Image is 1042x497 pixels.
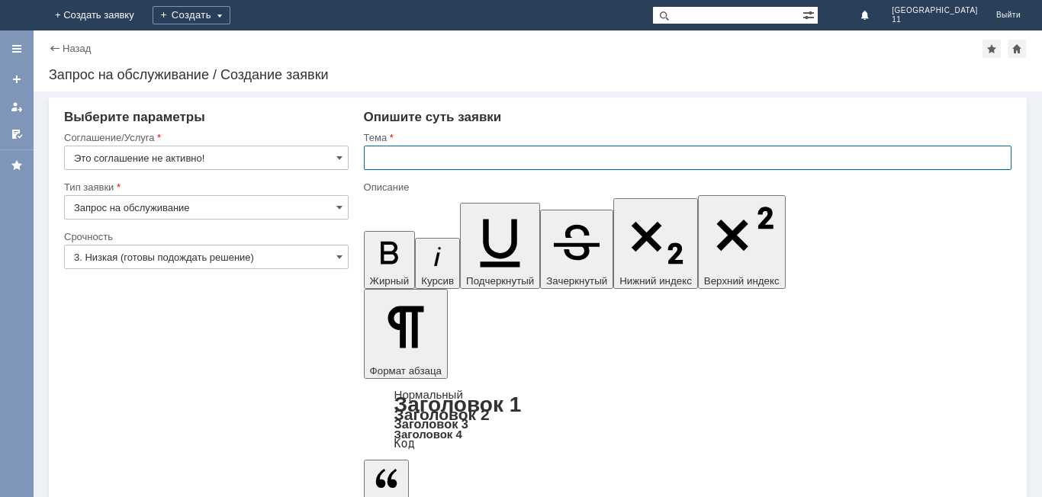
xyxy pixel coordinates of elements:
div: Срочность [64,232,346,242]
span: [GEOGRAPHIC_DATA] [892,6,978,15]
a: Код [394,437,415,451]
div: Формат абзаца [364,390,1011,449]
button: Зачеркнутый [540,210,613,289]
a: Нормальный [394,388,463,401]
a: Заголовок 3 [394,417,468,431]
button: Формат абзаца [364,289,448,379]
div: Тема [364,133,1008,143]
a: Заголовок 4 [394,428,462,441]
span: 11 [892,15,978,24]
button: Нижний индекс [613,198,698,289]
div: Тип заявки [64,182,346,192]
span: Подчеркнутый [466,275,534,287]
span: Курсив [421,275,454,287]
span: Формат абзаца [370,365,442,377]
span: Зачеркнутый [546,275,607,287]
a: Мои заявки [5,95,29,119]
a: Мои согласования [5,122,29,146]
button: Курсив [415,238,460,289]
span: Расширенный поиск [802,7,818,21]
a: Заголовок 1 [394,393,522,416]
div: Соглашение/Услуга [64,133,346,143]
span: Верхний индекс [704,275,780,287]
span: Нижний индекс [619,275,692,287]
button: Подчеркнутый [460,203,540,289]
div: Запрос на обслуживание / Создание заявки [49,67,1027,82]
div: Сделать домашней страницей [1008,40,1026,58]
span: Выберите параметры [64,110,205,124]
button: Жирный [364,231,416,289]
div: Добавить в избранное [983,40,1001,58]
a: Назад [63,43,91,54]
div: Описание [364,182,1008,192]
a: Заголовок 2 [394,406,490,423]
a: Создать заявку [5,67,29,91]
button: Верхний индекс [698,195,786,289]
span: Опишите суть заявки [364,110,502,124]
span: Жирный [370,275,410,287]
div: Создать [153,6,230,24]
